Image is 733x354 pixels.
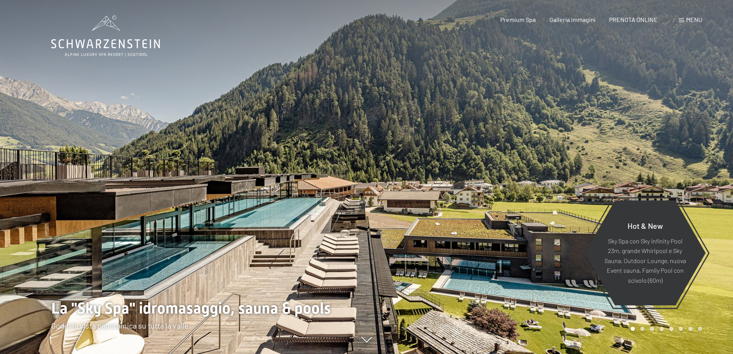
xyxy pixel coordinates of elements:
a: Premium Spa [500,16,536,23]
div: Carousel Page 4 [660,327,664,331]
div: Carousel Page 3 [650,327,654,331]
div: Carousel Page 7 [688,327,693,331]
div: Carousel Page 5 [669,327,673,331]
div: Carousel Page 2 [640,327,645,331]
a: Galleria immagini [549,16,596,23]
div: Carousel Page 8 [698,327,702,331]
span: Menu [686,16,702,23]
span: Hot & New [628,221,663,230]
div: Carousel Page 6 [679,327,683,331]
a: PRENOTA ONLINE [609,16,658,23]
div: Carousel Pagination [628,327,702,331]
a: Hot & New Sky Spa con Sky infinity Pool 23m, grande Whirlpool e Sky Sauna, Outdoor Lounge, nuova ... [584,200,706,306]
p: Sky Spa con Sky infinity Pool 23m, grande Whirlpool e Sky Sauna, Outdoor Lounge, nuova Event saun... [603,236,687,285]
div: Carousel Page 1 (Current Slide) [631,327,635,331]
